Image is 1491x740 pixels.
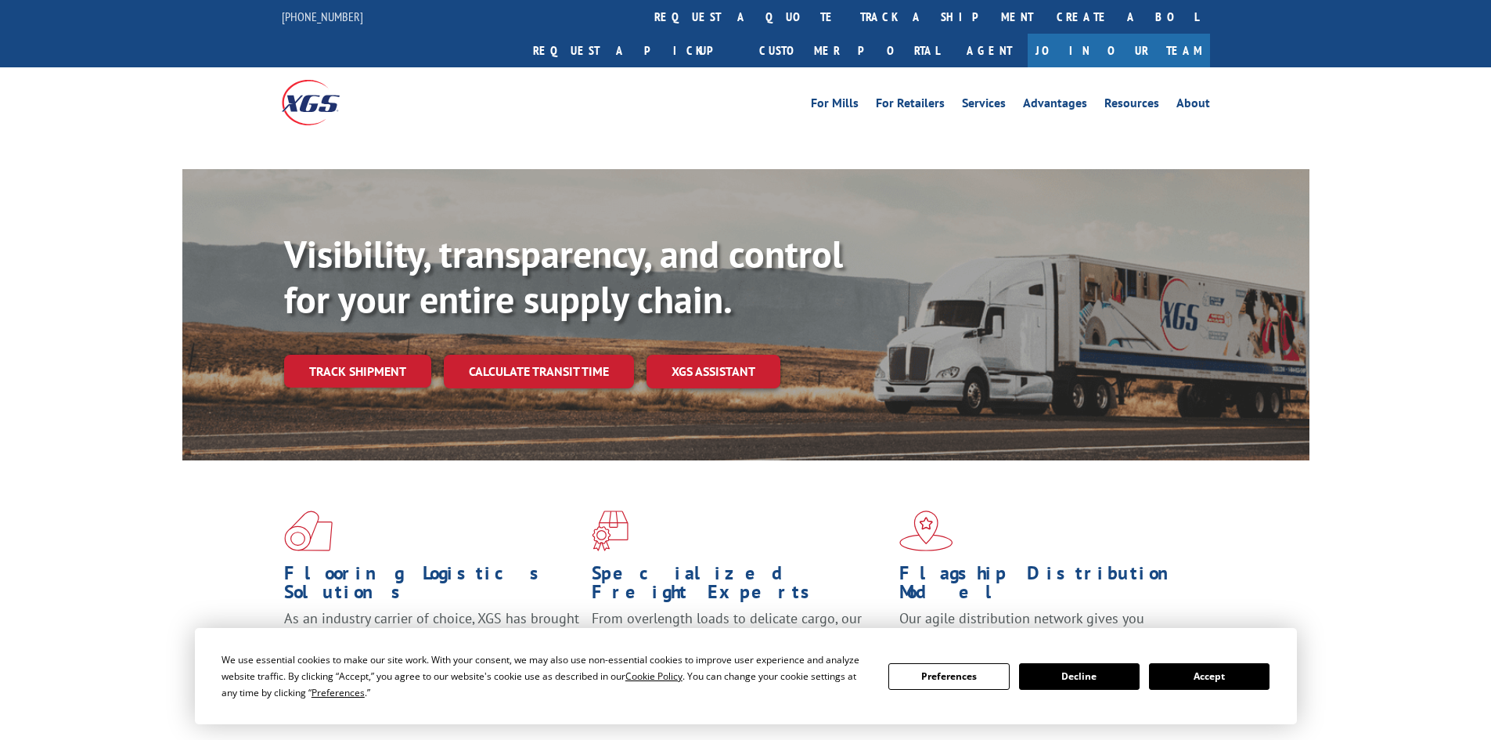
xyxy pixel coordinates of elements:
a: Advantages [1023,97,1087,114]
span: Our agile distribution network gives you nationwide inventory management on demand. [899,609,1187,646]
a: Resources [1104,97,1159,114]
h1: Flooring Logistics Solutions [284,564,580,609]
a: Join Our Team [1028,34,1210,67]
span: As an industry carrier of choice, XGS has brought innovation and dedication to flooring logistics... [284,609,579,665]
a: Calculate transit time [444,355,634,388]
button: Preferences [888,663,1009,690]
a: Track shipment [284,355,431,388]
img: xgs-icon-total-supply-chain-intelligence-red [284,511,333,551]
h1: Specialized Freight Experts [592,564,888,609]
b: Visibility, transparency, and control for your entire supply chain. [284,229,843,323]
a: For Retailers [876,97,945,114]
a: Agent [951,34,1028,67]
button: Decline [1019,663,1140,690]
span: Cookie Policy [625,670,682,683]
img: xgs-icon-focused-on-flooring-red [592,511,628,551]
a: XGS ASSISTANT [646,355,780,388]
p: From overlength loads to delicate cargo, our experienced staff knows the best way to move your fr... [592,609,888,679]
img: xgs-icon-flagship-distribution-model-red [899,511,953,551]
span: Preferences [312,686,365,699]
a: About [1176,97,1210,114]
h1: Flagship Distribution Model [899,564,1195,609]
a: Services [962,97,1006,114]
a: Request a pickup [521,34,747,67]
a: For Mills [811,97,859,114]
a: Customer Portal [747,34,951,67]
a: [PHONE_NUMBER] [282,9,363,24]
div: Cookie Consent Prompt [195,628,1297,724]
button: Accept [1149,663,1270,690]
div: We use essential cookies to make our site work. With your consent, we may also use non-essential ... [221,652,870,701]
